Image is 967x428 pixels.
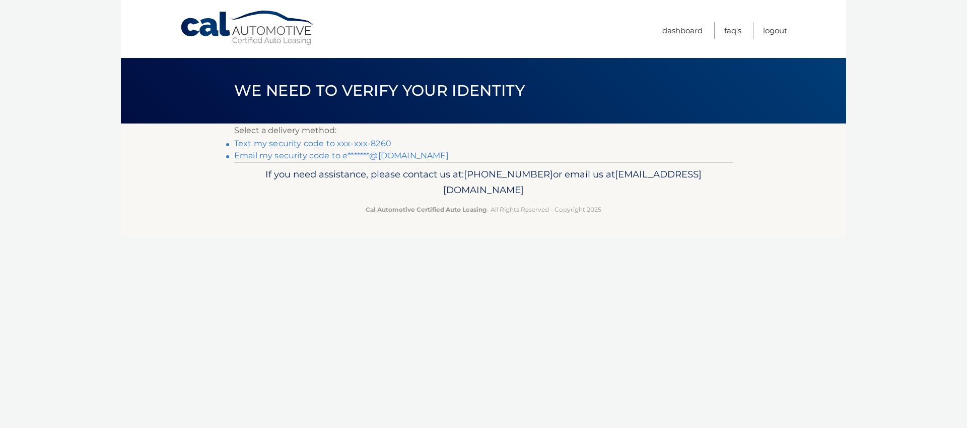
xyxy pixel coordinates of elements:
a: Email my security code to e*******@[DOMAIN_NAME] [234,151,449,160]
a: Text my security code to xxx-xxx-8260 [234,139,391,148]
a: Cal Automotive [180,10,316,46]
a: Logout [763,22,787,39]
span: [PHONE_NUMBER] [464,168,553,180]
strong: Cal Automotive Certified Auto Leasing [366,206,487,213]
p: If you need assistance, please contact us at: or email us at [241,166,726,199]
a: Dashboard [662,22,703,39]
a: FAQ's [724,22,741,39]
span: We need to verify your identity [234,81,525,100]
p: Select a delivery method: [234,124,733,138]
p: - All Rights Reserved - Copyright 2025 [241,204,726,215]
